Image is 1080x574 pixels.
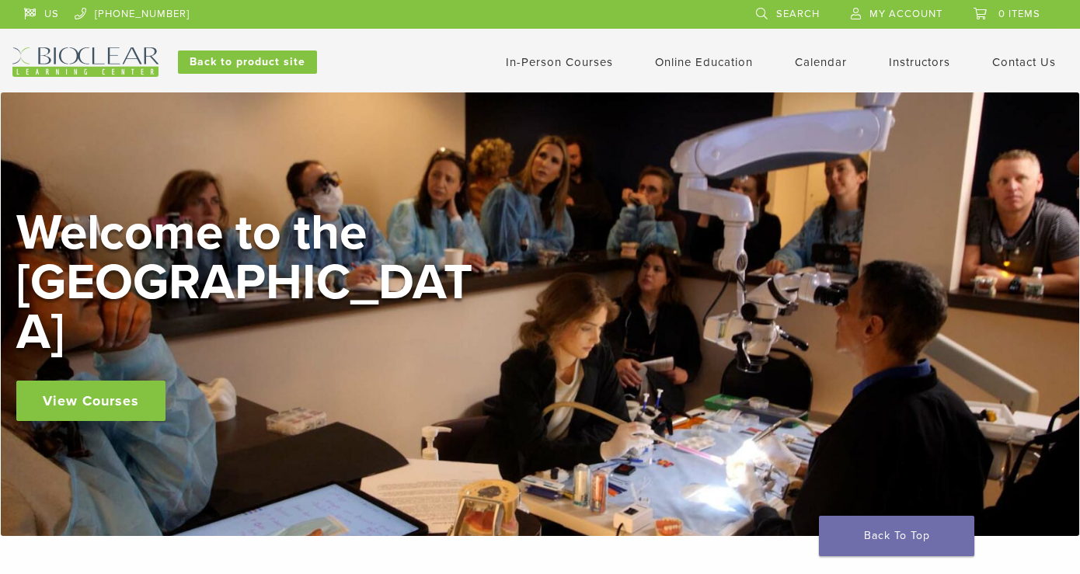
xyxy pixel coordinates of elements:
a: Calendar [795,55,847,69]
a: In-Person Courses [506,55,613,69]
a: Online Education [655,55,753,69]
img: Bioclear [12,47,159,77]
a: Back To Top [819,516,974,556]
h2: Welcome to the [GEOGRAPHIC_DATA] [16,208,483,357]
span: 0 items [998,8,1040,20]
span: My Account [869,8,942,20]
a: Contact Us [992,55,1056,69]
span: Search [776,8,820,20]
a: View Courses [16,381,165,421]
a: Back to product site [178,50,317,74]
a: Instructors [889,55,950,69]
